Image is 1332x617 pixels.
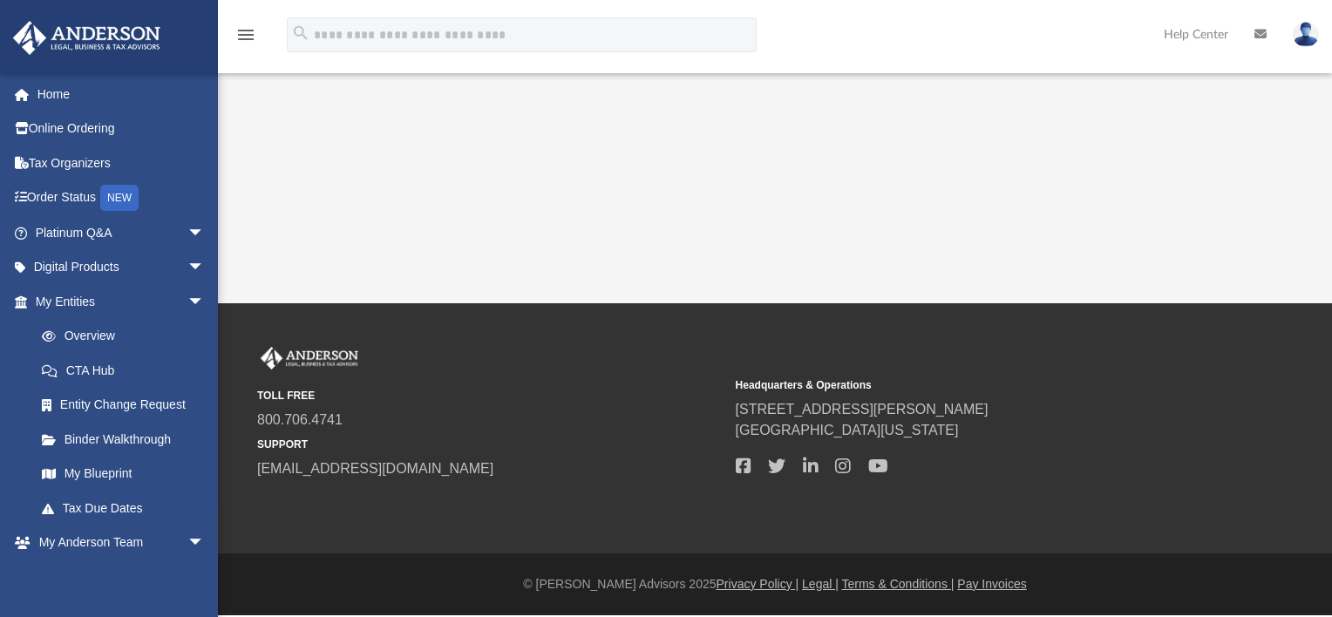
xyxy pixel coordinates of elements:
span: arrow_drop_down [187,250,222,286]
span: arrow_drop_down [187,284,222,320]
small: TOLL FREE [257,388,724,403]
a: Legal | [802,577,839,591]
span: arrow_drop_down [187,215,222,251]
a: Platinum Q&Aarrow_drop_down [12,215,231,250]
div: © [PERSON_NAME] Advisors 2025 [218,575,1332,593]
i: menu [235,24,256,45]
a: Online Ordering [12,112,231,146]
small: SUPPORT [257,437,724,452]
a: Pay Invoices [957,577,1026,591]
small: Headquarters & Operations [736,377,1202,393]
img: User Pic [1293,22,1319,47]
a: Tax Due Dates [24,491,231,525]
img: Anderson Advisors Platinum Portal [8,21,166,55]
a: My Entitiesarrow_drop_down [12,284,231,319]
a: CTA Hub [24,353,231,388]
a: [GEOGRAPHIC_DATA][US_STATE] [736,423,959,437]
a: Order StatusNEW [12,180,231,216]
a: [STREET_ADDRESS][PERSON_NAME] [736,402,989,417]
a: My Anderson Teamarrow_drop_down [12,525,222,560]
a: menu [235,33,256,45]
a: Entity Change Request [24,388,231,423]
a: Privacy Policy | [717,577,799,591]
a: [EMAIL_ADDRESS][DOMAIN_NAME] [257,461,493,476]
i: search [291,24,310,43]
a: Overview [24,319,231,354]
span: arrow_drop_down [187,525,222,561]
a: Digital Productsarrow_drop_down [12,250,231,285]
img: Anderson Advisors Platinum Portal [257,347,362,370]
a: Binder Walkthrough [24,422,231,457]
a: Home [12,77,231,112]
a: 800.706.4741 [257,412,343,427]
a: My Blueprint [24,457,222,492]
a: Terms & Conditions | [842,577,955,591]
a: Tax Organizers [12,146,231,180]
div: NEW [100,185,139,211]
